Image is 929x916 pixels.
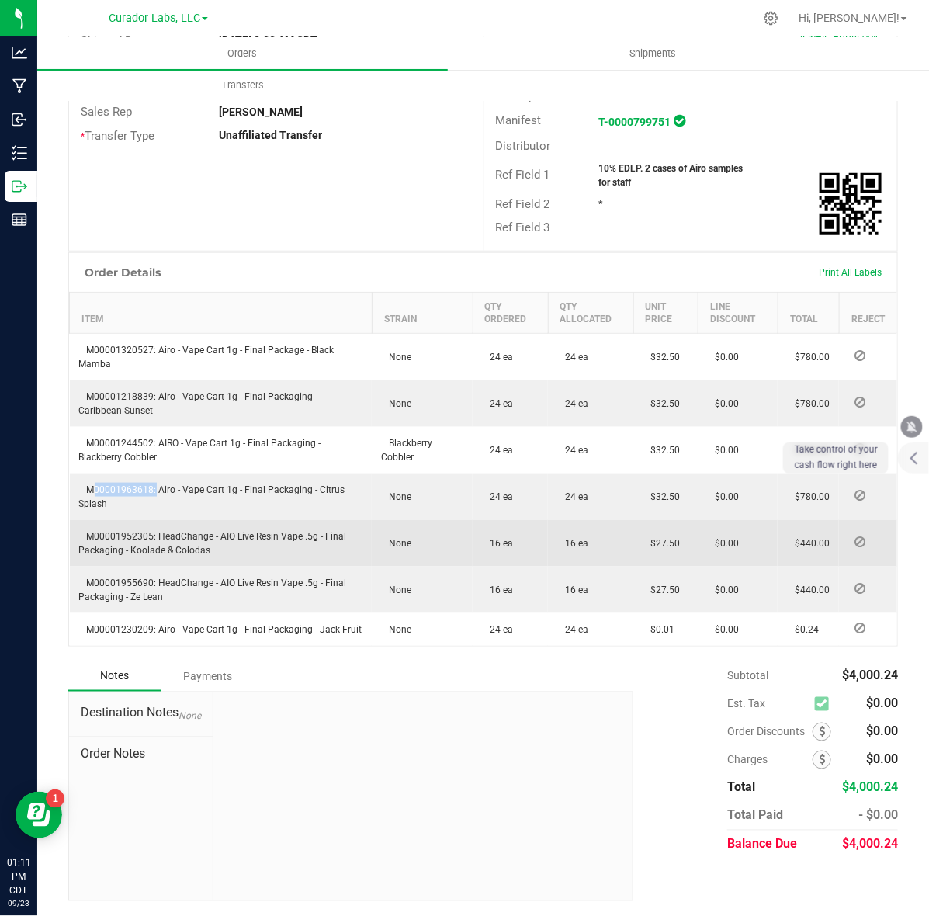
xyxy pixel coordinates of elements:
span: $4,000.24 [842,668,898,683]
img: Scan me! [820,173,882,235]
span: Balance Due [727,837,797,852]
strong: Unaffiliated Transfer [219,129,322,141]
span: Destination Notes [81,704,201,723]
span: Calculate excise tax [815,693,836,714]
div: Notes [68,662,161,692]
strong: 10% EDLP. 2 cases of Airo samples for staff [599,163,744,188]
span: None [179,711,201,722]
span: None [381,538,411,549]
span: $0.00 [708,491,740,502]
span: $27.50 [643,538,680,549]
span: Ref Field 3 [496,220,550,234]
span: Reject Inventory [848,537,872,546]
span: - $0.00 [858,808,898,823]
span: $0.00 [708,585,740,595]
th: Line Discount [698,292,778,333]
span: Curador Labs, LLC [109,12,200,25]
span: 24 ea [482,624,513,635]
span: Ref Field 2 [496,197,550,211]
span: $0.00 [866,696,898,711]
inline-svg: Manufacturing [12,78,27,94]
h1: Order Details [85,266,161,279]
span: None [381,624,411,635]
span: Transfers [200,78,285,92]
p: 01:11 PM CDT [7,855,30,897]
span: $440.00 [787,585,830,595]
th: Qty Ordered [473,292,548,333]
span: None [381,491,411,502]
span: 24 ea [482,352,513,363]
span: $27.50 [643,585,680,595]
th: Total [778,292,839,333]
span: M00001955690: HeadChange - AIO Live Resin Vape .5g - Final Packaging - Ze Lean [79,578,347,602]
inline-svg: Outbound [12,179,27,194]
span: 16 ea [557,538,588,549]
span: None [381,352,411,363]
span: $780.00 [787,491,830,502]
span: 24 ea [557,624,588,635]
span: Manifest [496,113,542,127]
span: Sales Rep [81,105,132,119]
span: 24 ea [482,491,513,502]
span: $0.00 [866,752,898,767]
span: $0.00 [866,724,898,739]
a: Shipments [448,37,858,70]
span: Subtotal [727,670,768,682]
span: Total Paid [727,808,783,823]
div: Payments [161,663,255,691]
span: M00001963618: Airo - Vape Cart 1g - Final Packaging - Citrus Splash [79,484,345,509]
span: Reject Inventory [848,397,872,407]
span: Shipments [609,47,698,61]
iframe: Resource center unread badge [46,789,64,808]
span: $0.24 [787,624,819,635]
th: Strain [372,292,473,333]
span: Orders [207,47,279,61]
span: M00001244502: AIRO - Vape Cart 1g - Final Packaging - Blackberry Cobbler [79,438,321,463]
a: T-0000799751 [599,116,671,128]
th: Reject [839,292,897,333]
span: M00001952305: HeadChange - AIO Live Resin Vape .5g - Final Packaging - Koolade & Colodas [79,531,347,556]
span: None [381,398,411,409]
span: $0.00 [708,398,740,409]
span: $0.00 [708,624,740,635]
span: 24 ea [482,398,513,409]
th: Qty Allocated [548,292,633,333]
span: On Shipment [496,88,562,102]
span: M00001230209: Airo - Vape Cart 1g - Final Packaging - Jack Fruit [79,624,362,635]
span: Print All Labels [819,267,882,278]
span: None [381,585,411,595]
a: Orders [37,37,448,70]
span: M00001218839: Airo - Vape Cart 1g - Final Packaging - Caribbean Sunset [79,391,318,416]
span: M00001320527: Airo - Vape Cart 1g - Final Package - Black Mamba [79,345,335,370]
span: $4,000.24 [842,780,898,795]
inline-svg: Analytics [12,45,27,61]
span: Order Discounts [727,726,813,738]
span: 24 ea [557,445,588,456]
p: 09/23 [7,897,30,909]
span: $32.50 [643,491,680,502]
strong: [PERSON_NAME] [219,106,303,118]
span: 24 ea [557,352,588,363]
span: Hi, [PERSON_NAME]! [799,12,900,24]
span: Blackberry Cobbler [381,438,432,463]
a: Transfers [37,69,448,102]
span: $32.50 [643,445,680,456]
span: Charges [727,754,813,766]
span: $780.00 [787,398,830,409]
span: $32.50 [643,352,680,363]
span: 16 ea [482,585,513,595]
span: $4,000.24 [842,837,898,852]
span: In Sync [674,113,686,129]
span: Reject Inventory [848,351,872,360]
span: $780.00 [787,352,830,363]
span: Reject Inventory [848,491,872,500]
inline-svg: Reports [12,212,27,227]
span: Transfer Type [81,129,154,143]
qrcode: 00014155 [820,173,882,235]
span: Reject Inventory [848,584,872,593]
iframe: Resource center [16,792,62,838]
span: 16 ea [482,538,513,549]
span: $0.01 [643,624,674,635]
span: 24 ea [557,398,588,409]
